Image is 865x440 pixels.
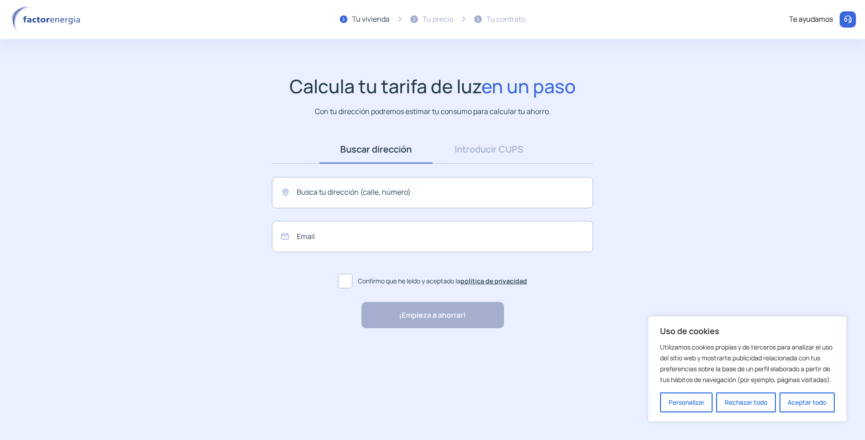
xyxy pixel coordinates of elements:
[461,277,527,285] a: política de privacidad
[660,392,713,412] button: Personalizar
[789,14,833,25] div: Te ayudamos
[9,6,86,33] img: logo factor
[423,14,453,25] div: Tu precio
[432,135,546,163] a: Introducir CUPS
[315,106,551,117] p: Con tu dirección podremos estimar tu consumo para calcular tu ahorro.
[648,316,847,422] div: Uso de cookies
[290,75,576,97] h1: Calcula tu tarifa de luz
[660,325,835,336] p: Uso de cookies
[319,135,432,163] a: Buscar dirección
[716,392,775,412] button: Rechazar todo
[660,342,835,385] p: Utilizamos cookies propias y de terceros para analizar el uso del sitio web y mostrarte publicida...
[481,73,576,99] span: en un paso
[486,14,525,25] div: Tu contrato
[352,14,390,25] div: Tu vivienda
[779,392,835,412] button: Aceptar todo
[843,15,852,24] img: llamar
[358,276,527,286] span: Confirmo que he leído y aceptado la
